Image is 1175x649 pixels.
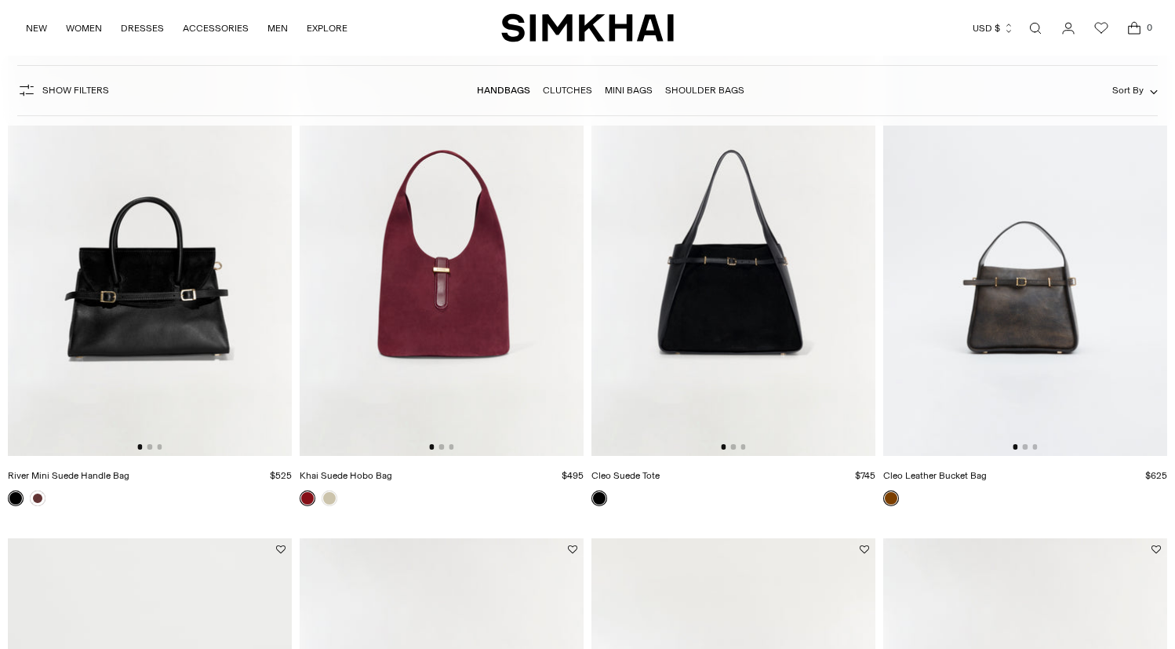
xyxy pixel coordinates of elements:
button: Go to slide 2 [1023,444,1028,449]
img: Cleo Leather Bucket Bag [883,30,1167,456]
a: River Mini Suede Handle Bag [8,470,129,481]
button: Add to Wishlist [568,545,577,554]
button: Go to slide 3 [449,444,453,449]
img: Khai Suede Hobo Bag [300,30,584,456]
span: Show Filters [42,85,109,96]
a: Cleo Suede Tote [591,470,660,481]
a: Handbags [477,85,530,96]
button: Show Filters [17,78,109,103]
a: ACCESSORIES [183,11,249,46]
a: NEW [26,11,47,46]
span: 0 [1142,20,1156,35]
img: River Mini Suede Handle Bag [8,30,292,456]
a: MEN [267,11,288,46]
button: Go to slide 2 [731,444,736,449]
img: Cleo Suede Tote [591,30,875,456]
nav: Linked collections [477,74,744,107]
button: Add to Wishlist [860,545,869,554]
a: DRESSES [121,11,164,46]
a: SIMKHAI [501,13,674,43]
a: Shoulder Bags [665,85,744,96]
a: EXPLORE [307,11,347,46]
button: Add to Wishlist [276,545,286,554]
a: Clutches [543,85,592,96]
a: Mini Bags [605,85,653,96]
button: Go to slide 1 [721,444,726,449]
a: Wishlist [1086,13,1117,44]
a: Open cart modal [1119,13,1150,44]
a: Khai Suede Hobo Bag [300,470,392,481]
button: Sort By [1112,82,1158,99]
button: Go to slide 2 [439,444,444,449]
a: WOMEN [66,11,102,46]
button: Go to slide 1 [137,444,142,449]
a: Cleo Leather Bucket Bag [883,470,987,481]
a: Open search modal [1020,13,1051,44]
button: Go to slide 1 [1013,444,1017,449]
button: Go to slide 3 [157,444,162,449]
button: Go to slide 3 [740,444,745,449]
button: Go to slide 1 [429,444,434,449]
button: Add to Wishlist [1151,545,1161,554]
span: Sort By [1112,85,1144,96]
a: Go to the account page [1053,13,1084,44]
button: USD $ [973,11,1014,46]
button: Go to slide 2 [147,444,152,449]
button: Go to slide 3 [1032,444,1037,449]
